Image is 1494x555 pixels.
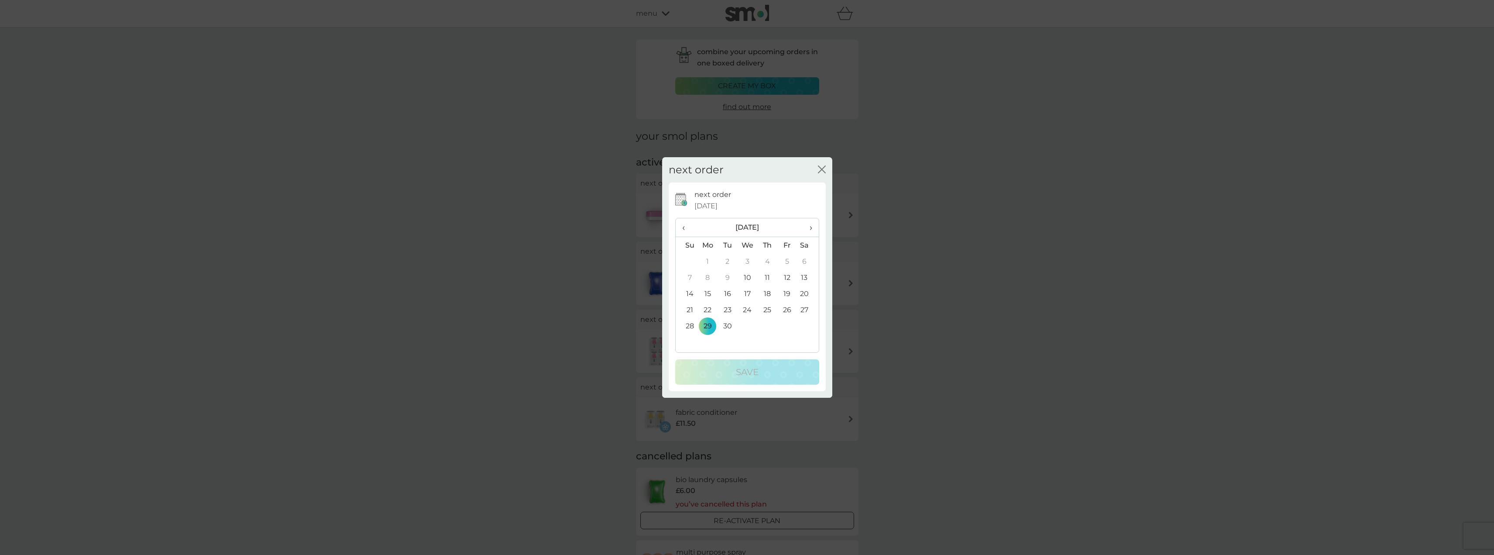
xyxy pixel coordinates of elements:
td: 20 [797,286,818,302]
td: 19 [777,286,797,302]
td: 23 [718,302,737,318]
th: Tu [718,237,737,254]
td: 6 [797,253,818,269]
td: 15 [698,286,718,302]
td: 28 [676,318,698,334]
th: Mo [698,237,718,254]
span: [DATE] [694,200,718,212]
p: Save [736,365,759,379]
th: We [737,237,757,254]
td: 24 [737,302,757,318]
button: close [818,165,826,175]
th: Fr [777,237,797,254]
button: Save [675,359,819,385]
p: next order [694,189,731,200]
span: ‹ [682,218,691,237]
td: 29 [698,318,718,334]
td: 12 [777,269,797,286]
td: 27 [797,302,818,318]
td: 22 [698,302,718,318]
td: 18 [757,286,777,302]
td: 7 [676,269,698,286]
td: 26 [777,302,797,318]
span: › [803,218,812,237]
td: 30 [718,318,737,334]
th: Su [676,237,698,254]
td: 5 [777,253,797,269]
td: 1 [698,253,718,269]
td: 11 [757,269,777,286]
td: 25 [757,302,777,318]
td: 10 [737,269,757,286]
td: 17 [737,286,757,302]
h2: next order [669,164,724,176]
td: 4 [757,253,777,269]
td: 8 [698,269,718,286]
th: Sa [797,237,818,254]
th: [DATE] [698,218,797,237]
td: 9 [718,269,737,286]
td: 14 [676,286,698,302]
td: 2 [718,253,737,269]
td: 3 [737,253,757,269]
th: Th [757,237,777,254]
td: 16 [718,286,737,302]
td: 21 [676,302,698,318]
td: 13 [797,269,818,286]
